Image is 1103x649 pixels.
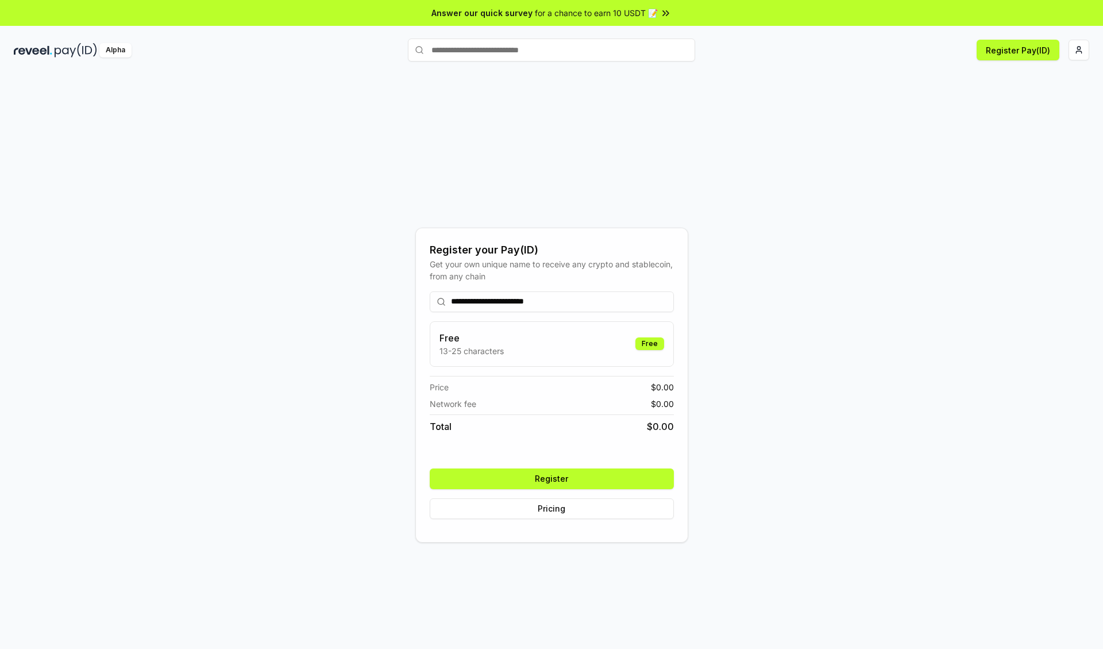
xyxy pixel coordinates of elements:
[430,381,449,393] span: Price
[430,258,674,282] div: Get your own unique name to receive any crypto and stablecoin, from any chain
[430,398,476,410] span: Network fee
[431,7,533,19] span: Answer our quick survey
[55,43,97,57] img: pay_id
[651,381,674,393] span: $ 0.00
[14,43,52,57] img: reveel_dark
[535,7,658,19] span: for a chance to earn 10 USDT 📝
[439,345,504,357] p: 13-25 characters
[647,420,674,433] span: $ 0.00
[430,498,674,519] button: Pricing
[430,420,452,433] span: Total
[439,331,504,345] h3: Free
[430,242,674,258] div: Register your Pay(ID)
[99,43,132,57] div: Alpha
[430,468,674,489] button: Register
[635,337,664,350] div: Free
[977,40,1059,60] button: Register Pay(ID)
[651,398,674,410] span: $ 0.00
